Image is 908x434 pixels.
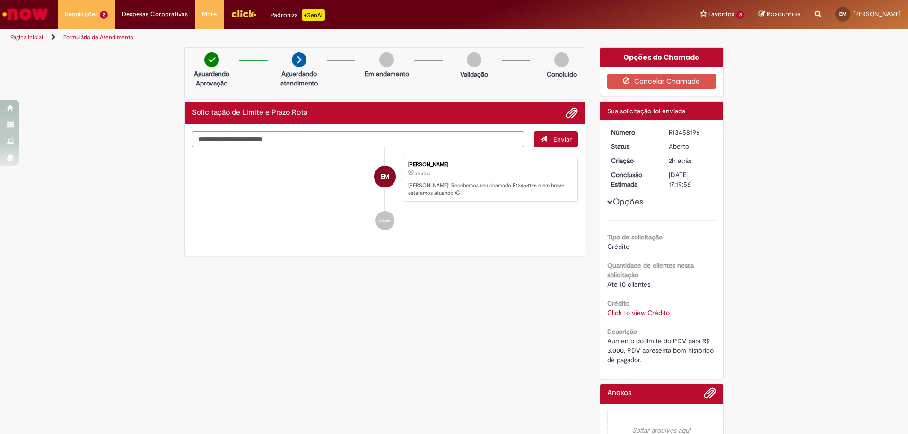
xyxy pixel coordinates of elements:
span: 2h atrás [415,170,430,176]
button: Enviar [534,131,578,147]
div: Padroniza [271,9,325,21]
p: Em andamento [365,69,409,78]
ul: Histórico de tíquete [192,147,578,240]
dt: Número [604,128,662,137]
p: [PERSON_NAME]! Recebemos seu chamado R13458196 e em breve estaremos atuando. [408,182,573,196]
p: Validação [460,69,488,79]
span: Requisições [65,9,98,19]
b: Crédito [607,299,629,307]
b: Descrição [607,327,637,336]
span: More [202,9,217,19]
a: Página inicial [10,34,43,41]
button: Adicionar anexos [704,387,716,404]
button: Cancelar Chamado [607,74,716,89]
span: Até 10 clientes [607,280,650,289]
li: Eric Ricardo Nunes Montebello [192,157,578,202]
span: Despesas Corporativas [122,9,188,19]
img: img-circle-grey.png [467,52,481,67]
textarea: Digite sua mensagem aqui... [192,131,524,147]
img: ServiceNow [1,5,50,24]
img: img-circle-grey.png [379,52,394,67]
p: Concluído [547,69,577,79]
span: Enviar [553,135,572,144]
span: Sua solicitação foi enviada [607,107,685,115]
span: EM [839,11,847,17]
b: Tipo de solicitação [607,233,663,241]
dt: Conclusão Estimada [604,170,662,189]
h2: Solicitação de Limite e Prazo Rota Histórico de tíquete [192,109,307,117]
div: R13458196 [669,128,713,137]
img: arrow-next.png [292,52,306,67]
dt: Criação [604,156,662,165]
span: [PERSON_NAME] [853,10,901,18]
h2: Anexos [607,389,631,398]
img: img-circle-grey.png [554,52,569,67]
div: 28/08/2025 14:19:52 [669,156,713,165]
dt: Status [604,142,662,151]
b: Quantidade de clientes nessa solicitação [607,261,694,279]
span: Aumento do limite do PDV para R$ 3.000. PDV apresenta bom histórico de pagador. [607,337,716,364]
span: Favoritos [708,9,734,19]
div: Eric Ricardo Nunes Montebello [374,166,396,187]
img: check-circle-green.png [204,52,219,67]
ul: Trilhas de página [7,29,598,46]
div: [PERSON_NAME] [408,162,573,168]
img: click_logo_yellow_360x200.png [231,7,256,21]
a: Click to view Crédito [607,308,670,317]
time: 28/08/2025 14:19:52 [415,170,430,176]
button: Adicionar anexos [566,107,578,119]
div: [DATE] 17:19:56 [669,170,713,189]
span: 3 [736,11,744,19]
time: 28/08/2025 14:19:52 [669,156,691,165]
p: Aguardando atendimento [276,69,322,88]
span: 2h atrás [669,156,691,165]
div: Aberto [669,142,713,151]
a: Formulário de Atendimento [63,34,133,41]
a: Rascunhos [759,10,801,19]
p: Aguardando Aprovação [189,69,235,88]
p: +GenAi [302,9,325,21]
span: EM [381,165,389,188]
div: Opções do Chamado [600,48,724,67]
span: 2 [100,11,108,19]
span: Crédito [607,242,629,251]
span: Rascunhos [767,9,801,18]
